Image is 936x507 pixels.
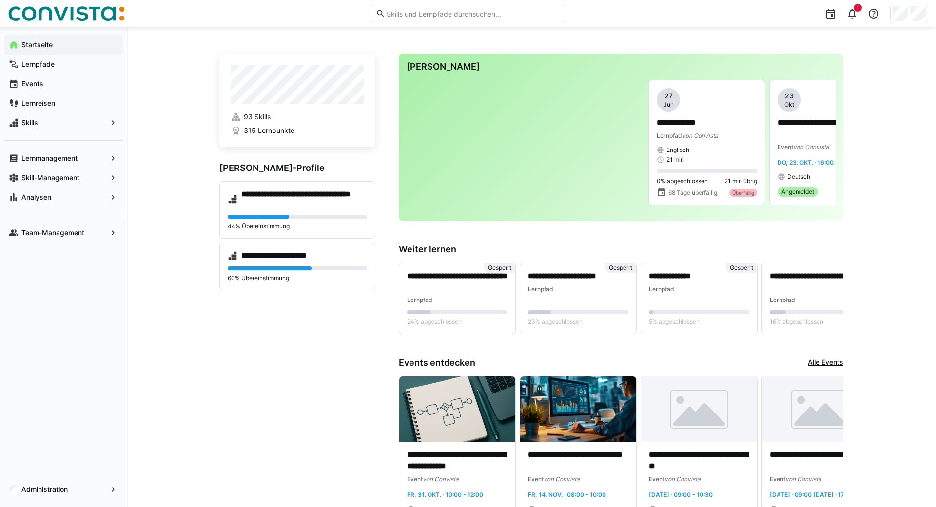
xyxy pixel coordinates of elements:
[386,9,560,18] input: Skills und Lernpfade durchsuchen…
[407,296,432,303] span: Lernpfad
[228,223,367,230] p: 44% Übereinstimmung
[231,112,364,122] a: 93 Skills
[528,318,583,326] span: 23% abgeschlossen
[770,318,823,326] span: 16% abgeschlossen
[682,132,718,139] span: von ConVista
[664,91,673,101] span: 27
[228,274,367,282] p: 60% Übereinstimmung
[778,159,856,166] span: Do, 23. Okt. · 16:00 - 18:00
[657,177,708,185] span: 0% abgeschlossen
[407,61,836,72] h3: [PERSON_NAME]
[785,91,794,101] span: 23
[641,376,757,442] img: image
[399,244,843,255] h3: Weiter lernen
[609,264,632,272] span: Gesperrt
[244,112,271,122] span: 93 Skills
[778,143,793,150] span: Event
[808,357,843,368] a: Alle Events
[399,376,515,442] img: image
[423,475,459,483] span: von Convista
[544,475,580,483] span: von Convista
[781,188,814,196] span: Angemeldet
[785,475,821,483] span: von Convista
[528,475,544,483] span: Event
[770,491,854,498] span: [DATE] · 09:00 [DATE] · 17:00
[244,126,294,135] span: 315 Lernpunkte
[663,101,674,109] span: Jun
[666,156,684,164] span: 21 min
[770,475,785,483] span: Event
[649,475,664,483] span: Event
[407,318,462,326] span: 24% abgeschlossen
[724,177,757,185] span: 21 min übrig
[407,491,483,498] span: Fr, 31. Okt. · 10:00 - 12:00
[649,491,713,498] span: [DATE] · 09:00 - 10:30
[730,264,753,272] span: Gesperrt
[787,173,810,181] span: Deutsch
[219,163,375,173] h3: [PERSON_NAME]-Profile
[668,189,717,197] span: 68 Tage überfällig
[729,189,757,197] div: Überfällig
[528,491,606,498] span: Fr, 14. Nov. · 08:00 - 10:00
[784,101,794,109] span: Okt
[793,143,829,150] span: von Convista
[488,264,511,272] span: Gesperrt
[407,475,423,483] span: Event
[528,285,553,293] span: Lernpfad
[770,296,795,303] span: Lernpfad
[657,132,682,139] span: Lernpfad
[399,357,475,368] h3: Events entdecken
[664,475,701,483] span: von Convista
[520,376,636,442] img: image
[649,285,674,293] span: Lernpfad
[649,318,700,326] span: 5% abgeschlossen
[857,5,859,11] span: 1
[666,146,689,154] span: Englisch
[762,376,878,442] img: image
